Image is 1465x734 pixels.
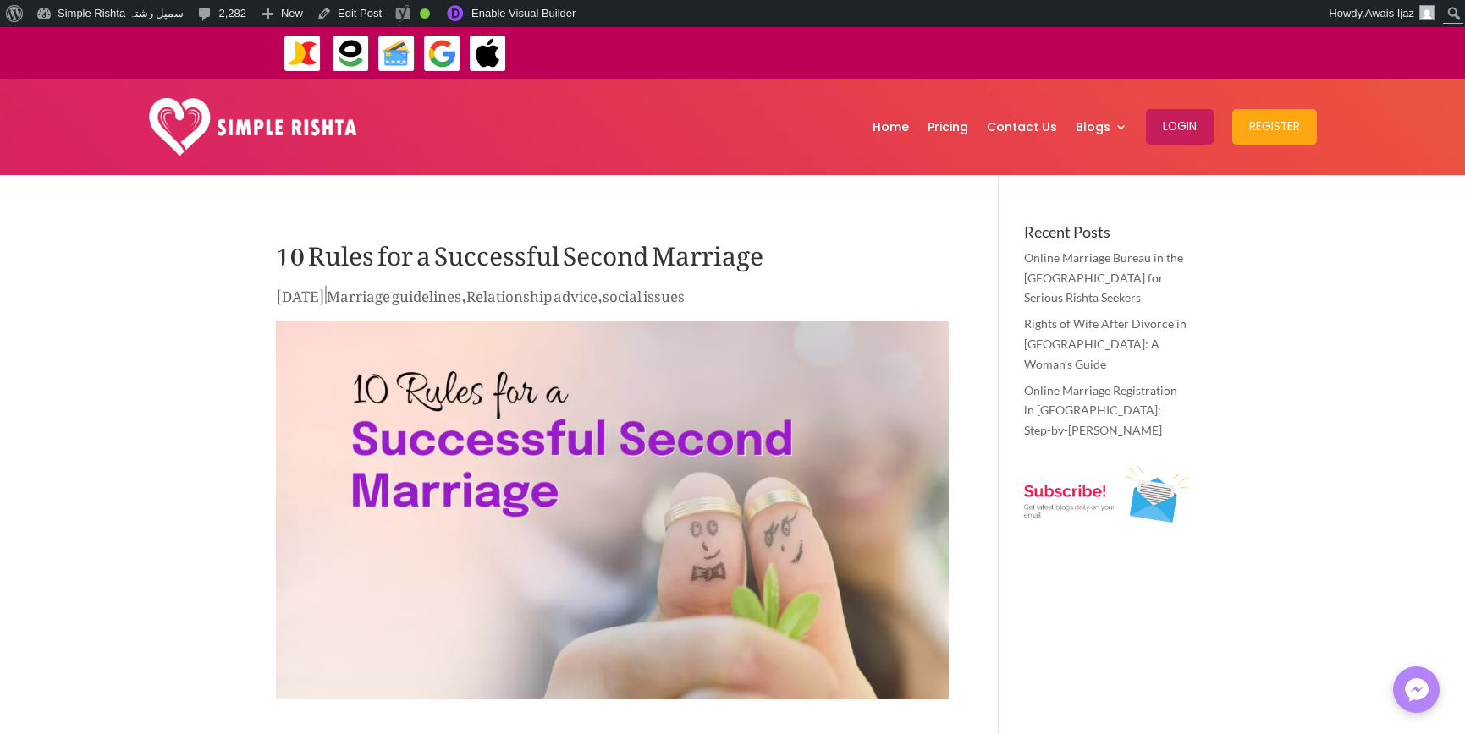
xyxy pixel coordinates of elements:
a: Relationship advice [466,275,598,310]
h1: 10 Rules for a Successful Second Marriage [276,224,949,283]
a: Pricing [928,83,968,171]
a: Home [873,83,909,171]
a: Contact Us [987,83,1057,171]
img: ApplePay-icon [469,35,507,73]
button: Login [1146,109,1214,145]
span: Awais Ijaz [1365,7,1414,19]
a: Rights of Wife After Divorce in [GEOGRAPHIC_DATA]: A Woman’s Guide [1024,316,1187,371]
span: [DATE] [276,275,325,310]
a: Login [1146,83,1214,171]
a: Marriage guidelines [327,275,461,310]
img: JazzCash-icon [284,35,322,73]
p: | , , [276,283,949,316]
img: Credit Cards [377,35,416,73]
button: Register [1232,109,1317,145]
a: Online Marriage Bureau in the [GEOGRAPHIC_DATA] for Serious Rishta Seekers [1024,250,1183,305]
div: Good [420,8,430,19]
img: Rules for a Successful Second Marriage [276,321,949,699]
a: Blogs [1076,83,1127,171]
img: Messenger [1400,673,1434,707]
h4: Recent Posts [1024,224,1189,248]
img: GooglePay-icon [423,35,461,73]
a: social issues [603,275,685,310]
img: EasyPaisa-icon [332,35,370,73]
a: Register [1232,83,1317,171]
a: Online Marriage Registration in [GEOGRAPHIC_DATA]: Step-by-[PERSON_NAME] [1024,383,1177,438]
